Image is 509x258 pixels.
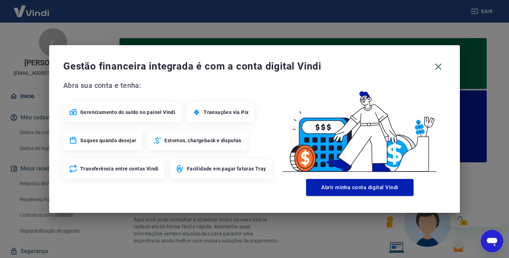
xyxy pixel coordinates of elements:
span: Transações via Pix [204,109,248,116]
span: Saques quando desejar [80,137,136,144]
span: Estornos, chargeback e disputas [164,137,241,144]
span: Facilidade em pagar faturas Tray [187,165,266,172]
span: Abra sua conta e tenha: [63,80,274,91]
span: Transferência entre contas Vindi [80,165,159,172]
button: Abrir minha conta digital Vindi [306,179,414,196]
span: Gestão financeira integrada é com a conta digital Vindi [63,59,431,73]
iframe: Message from company [447,211,503,227]
iframe: Button to launch messaging window [481,230,503,252]
span: Gerenciamento do saldo no painel Vindi [80,109,175,116]
img: Good Billing [274,80,446,176]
